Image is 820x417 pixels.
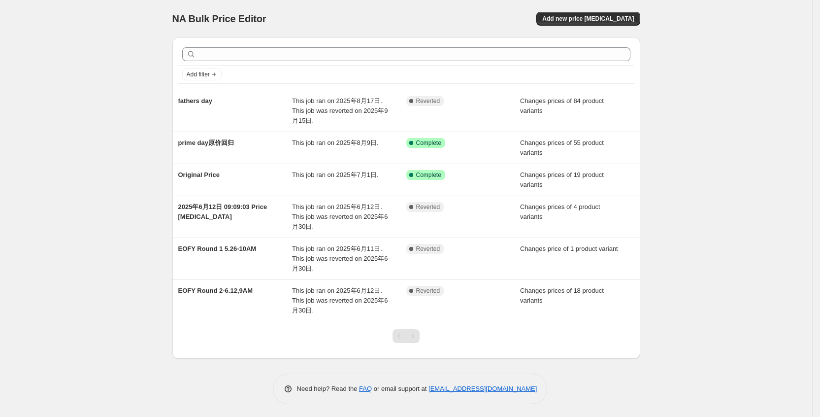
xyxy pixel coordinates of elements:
[416,97,440,105] span: Reverted
[542,15,634,23] span: Add new price [MEDICAL_DATA]
[416,171,441,179] span: Complete
[520,287,604,304] span: Changes prices of 18 product variants
[416,203,440,211] span: Reverted
[520,97,604,114] span: Changes prices of 84 product variants
[178,245,257,252] span: EOFY Round 1 5.26-10AM
[520,203,600,220] span: Changes prices of 4 product variants
[178,171,220,178] span: Original Price
[416,245,440,253] span: Reverted
[292,287,388,314] span: This job ran on 2025年6月12日. This job was reverted on 2025年6月30日.
[178,287,253,294] span: EOFY Round 2-6.12,9AM
[520,139,604,156] span: Changes prices of 55 product variants
[172,13,266,24] span: NA Bulk Price Editor
[428,385,537,392] a: [EMAIL_ADDRESS][DOMAIN_NAME]
[536,12,640,26] button: Add new price [MEDICAL_DATA]
[292,97,388,124] span: This job ran on 2025年8月17日. This job was reverted on 2025年9月15日.
[359,385,372,392] a: FAQ
[178,203,267,220] span: 2025年6月12日 09:09:03 Price [MEDICAL_DATA]
[297,385,360,392] span: Need help? Read the
[178,139,234,146] span: prime day原价回归
[520,245,618,252] span: Changes price of 1 product variant
[416,287,440,295] span: Reverted
[187,70,210,78] span: Add filter
[292,139,379,146] span: This job ran on 2025年8月9日.
[182,69,222,80] button: Add filter
[292,245,388,272] span: This job ran on 2025年6月11日. This job was reverted on 2025年6月30日.
[292,203,388,230] span: This job ran on 2025年6月12日. This job was reverted on 2025年6月30日.
[372,385,428,392] span: or email support at
[416,139,441,147] span: Complete
[393,329,420,343] nav: Pagination
[520,171,604,188] span: Changes prices of 19 product variants
[292,171,379,178] span: This job ran on 2025年7月1日.
[178,97,212,104] span: fathers day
